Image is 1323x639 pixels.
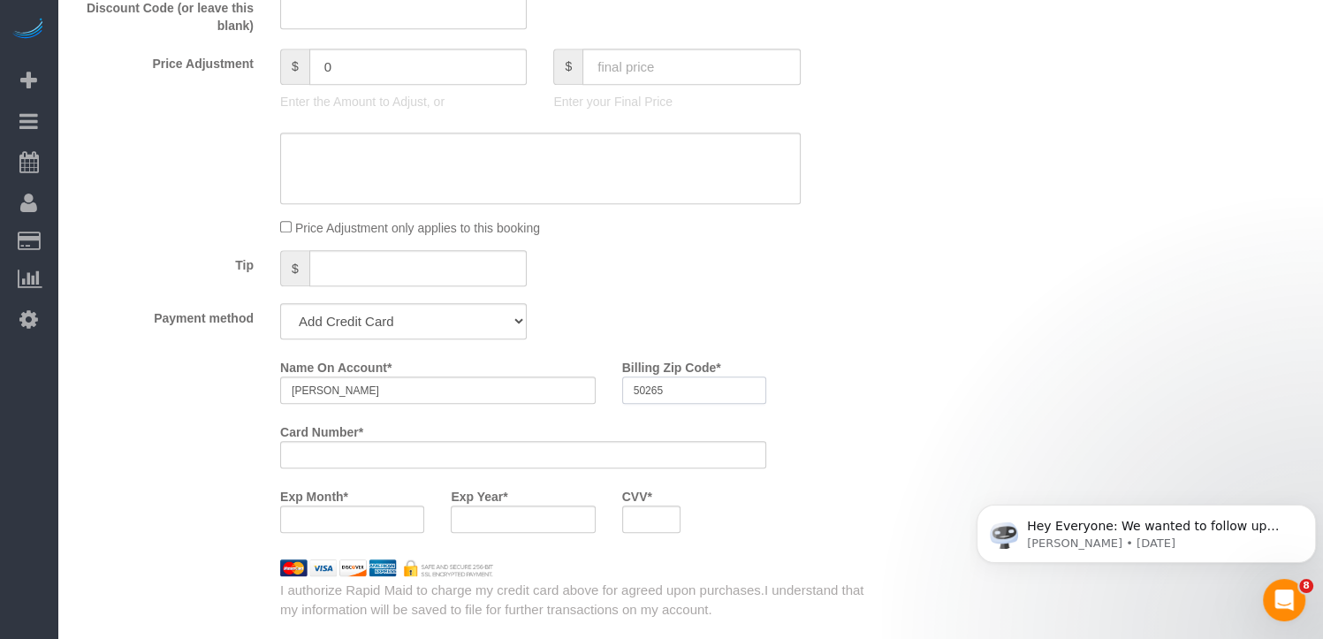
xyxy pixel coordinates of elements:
p: Message from Ellie, sent 2d ago [57,68,324,84]
span: I understand that my information will be saved to file for further transactions on my account. [280,582,863,616]
input: final price [582,49,801,85]
label: Name On Account [280,353,392,377]
label: Tip [62,250,267,274]
img: credit cards [267,559,506,576]
span: $ [280,49,309,85]
label: Exp Month [280,482,348,506]
iframe: Intercom notifications message [969,468,1323,591]
span: Price Adjustment only applies to this booking [295,221,540,235]
p: Enter the Amount to Adjust, or [280,93,527,110]
label: Exp Year [451,482,507,506]
span: 8 [1299,579,1313,593]
iframe: Intercom live chat [1263,579,1305,621]
span: $ [280,250,309,286]
p: Enter your Final Price [553,93,800,110]
img: Automaid Logo [11,18,46,42]
div: I authorize Rapid Maid to charge my credit card above for agreed upon purchases. [267,581,882,619]
span: $ [553,49,582,85]
label: Payment method [62,303,267,327]
label: CVV [622,482,652,506]
label: Card Number [280,417,363,441]
label: Billing Zip Code [622,353,721,377]
span: Hey Everyone: We wanted to follow up and let you know we have been closely monitoring the account... [57,51,316,224]
label: Price Adjustment [62,49,267,72]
